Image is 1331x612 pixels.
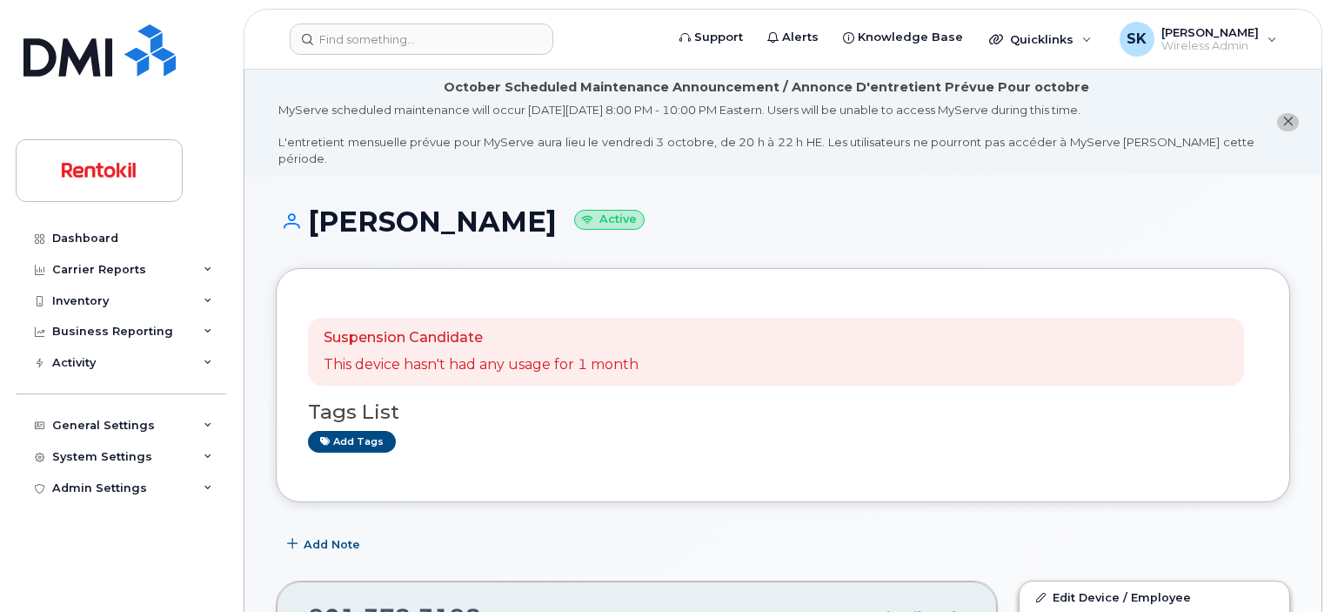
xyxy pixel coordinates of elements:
[324,328,639,348] p: Suspension Candidate
[574,210,645,230] small: Active
[278,102,1254,166] div: MyServe scheduled maintenance will occur [DATE][DATE] 8:00 PM - 10:00 PM Eastern. Users will be u...
[276,206,1290,237] h1: [PERSON_NAME]
[308,401,1258,423] h3: Tags List
[304,536,360,553] span: Add Note
[276,528,375,560] button: Add Note
[1277,113,1299,131] button: close notification
[444,78,1089,97] div: October Scheduled Maintenance Announcement / Annonce D'entretient Prévue Pour octobre
[324,355,639,375] p: This device hasn't had any usage for 1 month
[1255,536,1318,599] iframe: Messenger Launcher
[308,431,396,453] a: Add tags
